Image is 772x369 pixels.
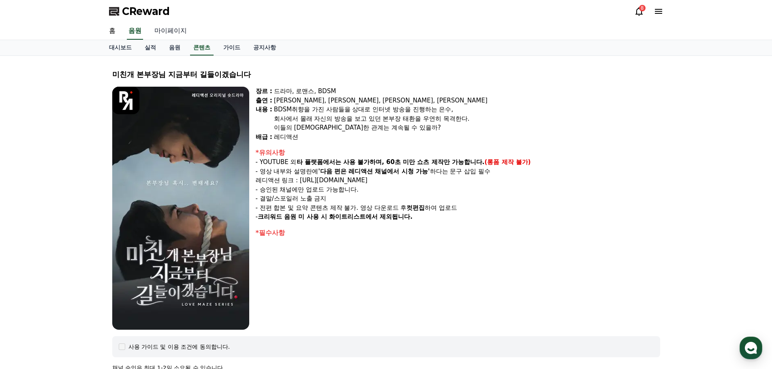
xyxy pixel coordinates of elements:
[112,87,249,330] img: video
[256,176,660,185] p: 레디액션 링크 : [URL][DOMAIN_NAME]
[256,212,660,222] p: -
[406,204,425,211] strong: 컷편집
[127,23,143,40] a: 음원
[256,148,660,158] div: *유의사항
[639,5,646,11] div: 8
[274,105,660,114] div: BDSM취향을 가진 사람들을 상대로 인터넷 방송을 진행하는 은수,
[103,40,138,55] a: 대시보드
[74,269,84,276] span: 대화
[2,257,53,277] a: 홈
[274,114,660,124] div: 회사에서 몰래 자신의 방송을 보고 있던 본부장 태환을 우연히 목격한다.
[112,69,660,80] div: 미친개 본부장님 지금부터 길들이겠습니다
[256,167,660,176] p: - 영상 내부와 설명란에 하다는 문구 삽입 필수
[256,132,272,142] div: 배급 :
[112,87,140,114] img: logo
[318,168,430,175] strong: '다음 편은 레디액션 채널에서 시청 가능'
[105,257,156,277] a: 설정
[274,96,660,105] div: [PERSON_NAME], [PERSON_NAME], [PERSON_NAME], [PERSON_NAME]
[109,5,170,18] a: CReward
[256,87,272,96] div: 장르 :
[26,269,30,275] span: 홈
[274,132,660,142] div: 레디액션
[103,23,122,40] a: 홈
[53,257,105,277] a: 대화
[256,185,660,194] p: - 승인된 채널에만 업로드 가능합니다.
[258,213,413,220] strong: 크리워드 음원 미 사용 시 화이트리스트에서 제외됩니다.
[256,194,660,203] p: - 결말/스포일러 노출 금지
[247,40,282,55] a: 공지사항
[256,228,660,238] div: *필수사항
[634,6,644,16] a: 8
[148,23,193,40] a: 마이페이지
[256,158,660,167] p: - YOUTUBE 외
[485,158,531,166] strong: (롱폼 제작 불가)
[138,40,163,55] a: 실적
[256,203,660,213] p: - 전편 합본 및 요약 콘텐츠 제작 불가. 영상 다운로드 후 하여 업로드
[274,87,660,96] div: 드라마, 로맨스, BDSM
[274,123,660,132] div: 이들의 [DEMOGRAPHIC_DATA]한 관계는 계속될 수 있을까?
[163,40,187,55] a: 음원
[297,158,485,166] strong: 타 플랫폼에서는 사용 불가하며, 60초 미만 쇼츠 제작만 가능합니다.
[128,343,230,351] div: 사용 가이드 및 이용 조건에 동의합니다.
[256,105,272,132] div: 내용 :
[125,269,135,275] span: 설정
[122,5,170,18] span: CReward
[256,96,272,105] div: 출연 :
[190,40,214,55] a: 콘텐츠
[217,40,247,55] a: 가이드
